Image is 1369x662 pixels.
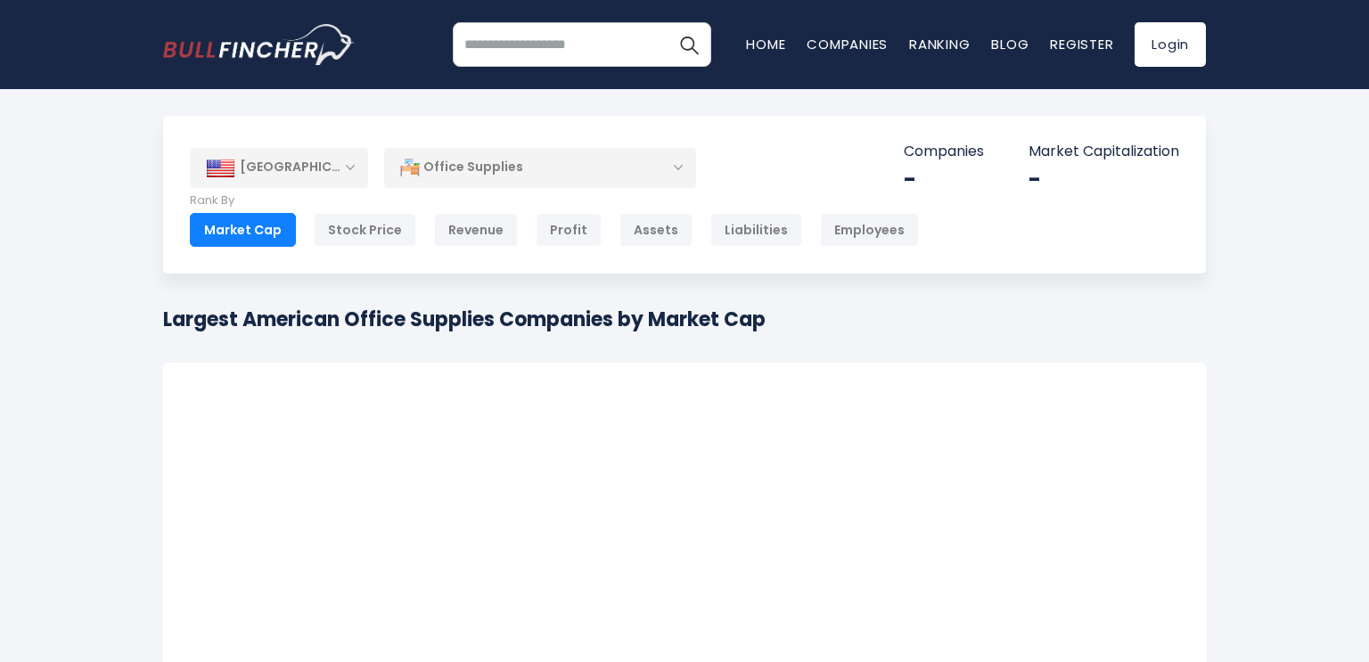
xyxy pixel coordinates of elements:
div: - [1029,166,1179,193]
a: Ranking [909,35,970,53]
a: Companies [807,35,888,53]
h1: Largest American Office Supplies Companies by Market Cap [163,305,766,334]
img: bullfincher logo [163,24,355,65]
div: Market Cap [190,213,296,247]
div: Revenue [434,213,518,247]
a: Go to homepage [163,24,355,65]
div: Assets [619,213,693,247]
div: Profit [536,213,602,247]
div: [GEOGRAPHIC_DATA] [190,148,368,187]
div: Office Supplies [384,147,696,188]
div: Liabilities [710,213,802,247]
div: - [904,166,984,193]
a: Home [746,35,785,53]
a: Login [1135,22,1206,67]
p: Market Capitalization [1029,143,1179,161]
p: Companies [904,143,984,161]
a: Blog [991,35,1029,53]
p: Rank By [190,193,919,208]
div: Stock Price [314,213,416,247]
button: Search [667,22,711,67]
a: Register [1050,35,1113,53]
div: Employees [820,213,919,247]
